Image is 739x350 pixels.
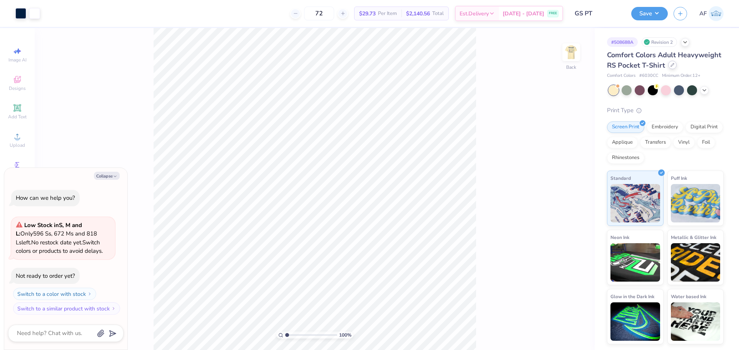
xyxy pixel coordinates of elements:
[671,184,721,222] img: Puff Ink
[406,10,430,18] span: $2,140.56
[563,45,579,60] img: Back
[549,11,557,16] span: FREE
[94,172,120,180] button: Collapse
[8,57,27,63] span: Image AI
[639,73,658,79] span: # 6030CC
[8,114,27,120] span: Add Text
[16,194,75,202] div: How can we help you?
[671,233,716,241] span: Metallic & Glitter Ink
[662,73,701,79] span: Minimum Order: 12 +
[640,137,671,148] div: Transfers
[16,221,82,238] strong: Low Stock in S, M and L :
[671,243,721,282] img: Metallic & Glitter Ink
[671,292,706,300] span: Water based Ink
[607,37,638,47] div: # 508688A
[378,10,397,18] span: Per Item
[642,37,677,47] div: Revision 2
[607,121,644,133] div: Screen Print
[359,10,376,18] span: $29.73
[432,10,444,18] span: Total
[569,6,625,21] input: Untitled Design
[610,233,629,241] span: Neon Ink
[610,184,660,222] img: Standard
[339,332,351,338] span: 100 %
[607,106,724,115] div: Print Type
[16,272,75,280] div: Not ready to order yet?
[631,7,668,20] button: Save
[503,10,544,18] span: [DATE] - [DATE]
[566,64,576,71] div: Back
[699,9,707,18] span: AF
[13,288,96,300] button: Switch to a color with stock
[111,306,116,311] img: Switch to a similar product with stock
[16,221,103,255] span: Only 596 Ss, 672 Ms and 818 Ls left. Switch colors or products to avoid delays.
[699,6,724,21] a: AF
[647,121,683,133] div: Embroidery
[9,85,26,91] span: Designs
[31,239,82,246] span: No restock date yet.
[610,302,660,341] img: Glow in the Dark Ink
[607,73,635,79] span: Comfort Colors
[607,152,644,164] div: Rhinestones
[610,243,660,282] img: Neon Ink
[304,7,334,20] input: – –
[10,142,25,148] span: Upload
[697,137,715,148] div: Foil
[87,292,92,296] img: Switch to a color with stock
[610,292,654,300] span: Glow in the Dark Ink
[607,50,721,70] span: Comfort Colors Adult Heavyweight RS Pocket T-Shirt
[610,174,631,182] span: Standard
[13,302,120,315] button: Switch to a similar product with stock
[671,302,721,341] img: Water based Ink
[671,174,687,182] span: Puff Ink
[607,137,638,148] div: Applique
[460,10,489,18] span: Est. Delivery
[673,137,695,148] div: Vinyl
[709,6,724,21] img: Ana Francesca Bustamante
[685,121,723,133] div: Digital Print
